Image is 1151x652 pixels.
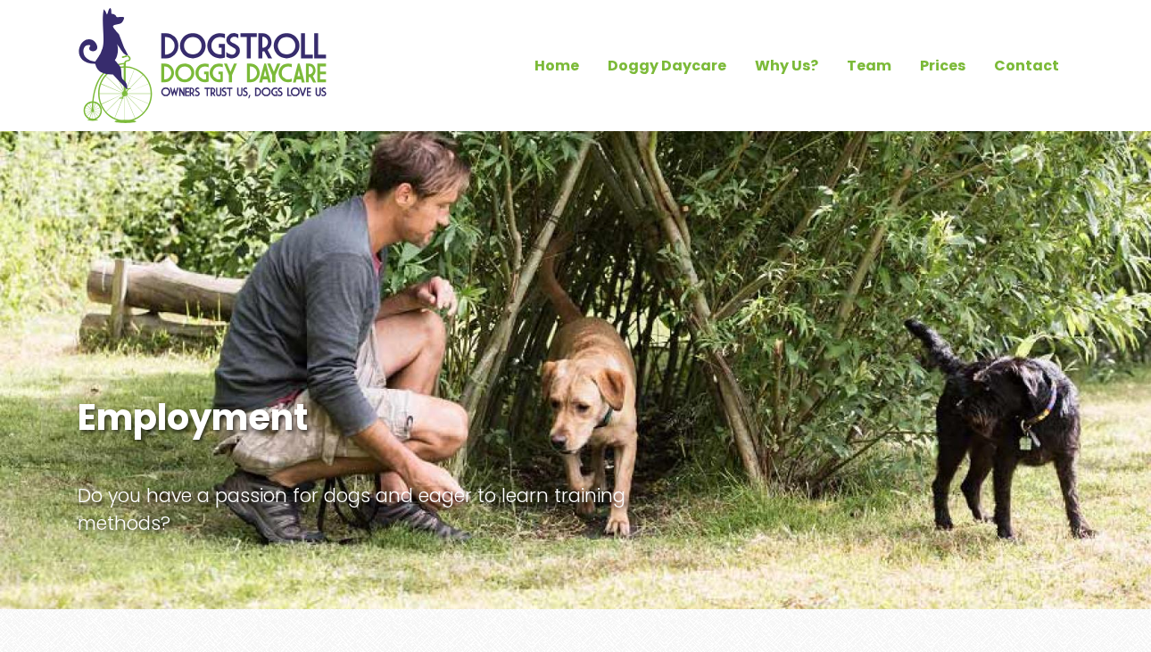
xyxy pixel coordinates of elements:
p: Do you have a passion for dogs and eager to learn training methods? [78,482,650,537]
a: Home [520,51,593,81]
a: Team [832,51,906,81]
a: Doggy Daycare [593,51,741,81]
a: Prices [906,51,980,81]
a: Why Us? [741,51,832,81]
a: Contact [980,51,1073,81]
h1: Employment [78,396,650,439]
img: Home [78,7,327,124]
